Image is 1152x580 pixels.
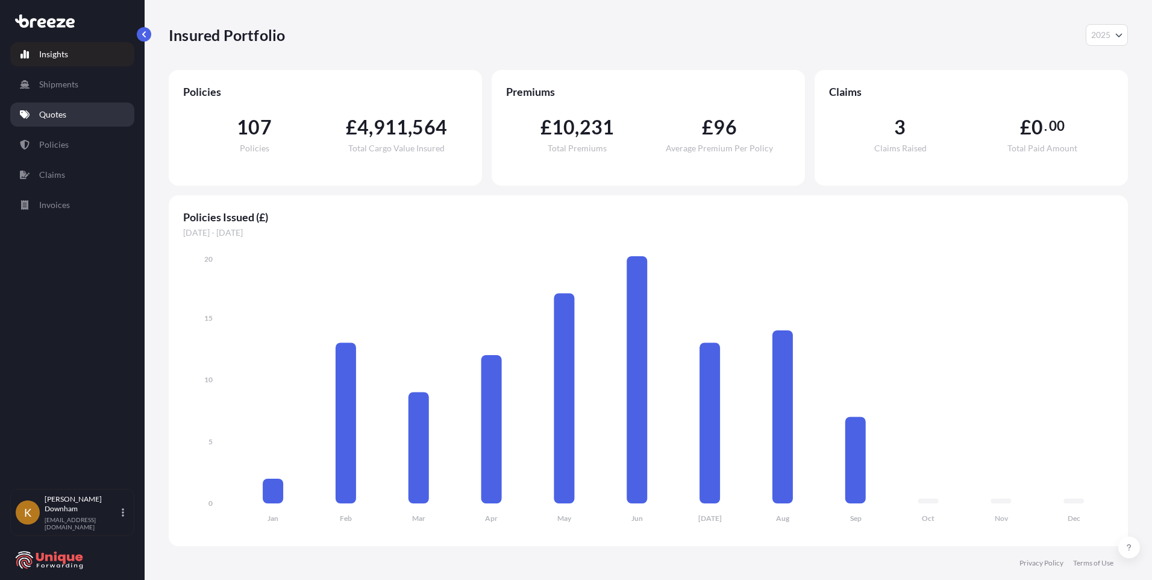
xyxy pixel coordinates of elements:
[1019,558,1063,568] a: Privacy Policy
[1044,121,1047,131] span: .
[557,514,572,523] tspan: May
[548,144,607,153] span: Total Premiums
[552,118,575,137] span: 10
[540,118,552,137] span: £
[713,118,736,137] span: 96
[412,118,447,137] span: 564
[631,514,643,523] tspan: Jun
[10,102,134,127] a: Quotes
[208,499,213,508] tspan: 0
[1031,118,1043,137] span: 0
[169,25,285,45] p: Insured Portfolio
[485,514,498,523] tspan: Apr
[340,514,352,523] tspan: Feb
[15,550,84,570] img: organization-logo
[829,84,1113,99] span: Claims
[506,84,790,99] span: Premiums
[45,516,119,531] p: [EMAIL_ADDRESS][DOMAIN_NAME]
[204,375,213,384] tspan: 10
[995,514,1009,523] tspan: Nov
[240,144,269,153] span: Policies
[1073,558,1113,568] a: Terms of Use
[698,514,722,523] tspan: [DATE]
[39,139,69,151] p: Policies
[1091,29,1110,41] span: 2025
[1049,121,1065,131] span: 00
[268,514,278,523] tspan: Jan
[39,169,65,181] p: Claims
[408,118,412,137] span: ,
[208,437,213,446] tspan: 5
[374,118,409,137] span: 911
[1020,118,1031,137] span: £
[183,84,468,99] span: Policies
[39,109,66,121] p: Quotes
[39,78,78,90] p: Shipments
[874,144,927,153] span: Claims Raised
[369,118,373,137] span: ,
[580,118,615,137] span: 231
[922,514,934,523] tspan: Oct
[357,118,369,137] span: 4
[45,494,119,514] p: [PERSON_NAME] Downham
[183,210,1113,224] span: Policies Issued (£)
[39,199,70,211] p: Invoices
[1068,514,1080,523] tspan: Dec
[183,227,1113,239] span: [DATE] - [DATE]
[24,506,31,519] span: K
[776,514,790,523] tspan: Aug
[702,118,713,137] span: £
[10,72,134,96] a: Shipments
[1007,144,1077,153] span: Total Paid Amount
[10,133,134,157] a: Policies
[10,193,134,217] a: Invoices
[575,118,579,137] span: ,
[850,514,862,523] tspan: Sep
[10,42,134,66] a: Insights
[204,314,213,323] tspan: 15
[10,163,134,187] a: Claims
[348,144,445,153] span: Total Cargo Value Insured
[204,254,213,263] tspan: 20
[237,118,272,137] span: 107
[1086,24,1128,46] button: Year Selector
[894,118,906,137] span: 3
[39,48,68,60] p: Insights
[346,118,357,137] span: £
[412,514,425,523] tspan: Mar
[666,144,773,153] span: Average Premium Per Policy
